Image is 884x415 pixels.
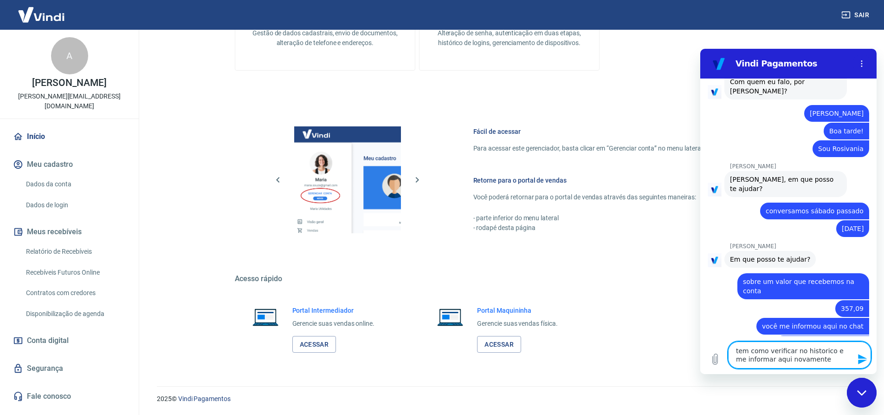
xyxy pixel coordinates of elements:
[847,378,877,408] iframe: Botão para abrir a janela de mensagens, conversa em andamento
[22,304,128,323] a: Disponibilização de agenda
[22,175,128,194] a: Dados da conta
[473,192,762,202] p: Você poderá retornar para o portal de vendas através das seguintes maneiras:
[473,213,762,223] p: - parte inferior do menu lateral
[246,306,285,328] img: Imagem de um notebook aberto
[32,78,106,88] p: [PERSON_NAME]
[22,263,128,282] a: Recebíveis Futuros Online
[477,319,558,329] p: Gerencie suas vendas física.
[7,92,131,111] p: [PERSON_NAME][EMAIL_ADDRESS][DOMAIN_NAME]
[11,126,128,147] a: Início
[700,49,877,374] iframe: Janela de mensagens
[11,0,71,29] img: Vindi
[434,28,584,48] p: Alteração de senha, autenticação em duas etapas, histórico de logins, gerenciamento de dispositivos.
[294,126,401,233] img: Imagem da dashboard mostrando o botão de gerenciar conta na sidebar no lado esquerdo
[11,222,128,242] button: Meus recebíveis
[477,306,558,315] h6: Portal Maquininha
[11,386,128,407] a: Fale conosco
[22,242,128,261] a: Relatório de Recebíveis
[473,176,762,185] h6: Retorne para o portal de vendas
[431,306,470,328] img: Imagem de um notebook aberto
[477,336,521,353] a: Acessar
[22,283,128,303] a: Contratos com credores
[27,334,69,347] span: Conta digital
[839,7,873,24] button: Sair
[235,274,784,283] h5: Acesso rápido
[11,358,128,379] a: Segurança
[22,196,128,215] a: Dados de login
[292,306,375,315] h6: Portal Intermediador
[473,144,762,153] p: Para acessar este gerenciador, basta clicar em “Gerenciar conta” no menu lateral do portal de ven...
[292,319,375,329] p: Gerencie suas vendas online.
[250,28,400,48] p: Gestão de dados cadastrais, envio de documentos, alteração de telefone e endereços.
[473,127,762,136] h6: Fácil de acessar
[157,394,862,404] p: 2025 ©
[51,37,88,74] div: A
[178,395,231,402] a: Vindi Pagamentos
[11,330,128,351] a: Conta digital
[473,223,762,233] p: - rodapé desta página
[11,154,128,175] button: Meu cadastro
[292,336,336,353] a: Acessar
